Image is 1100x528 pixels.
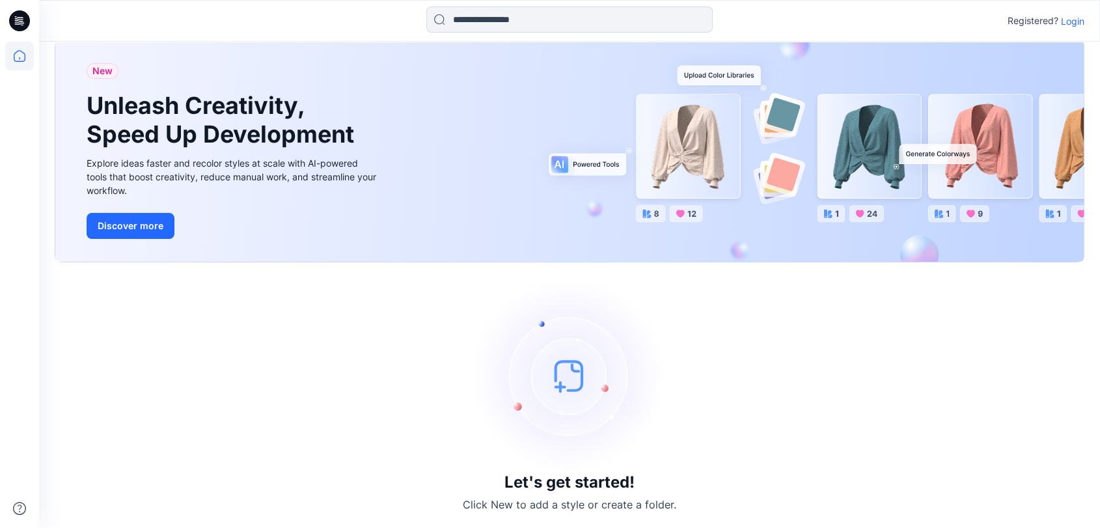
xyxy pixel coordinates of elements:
[92,63,113,79] span: New
[504,473,635,492] h3: Let's get started!
[87,156,379,197] div: Explore ideas faster and recolor styles at scale with AI-powered tools that boost creativity, red...
[87,213,379,239] a: Discover more
[463,497,676,512] p: Click New to add a style or create a folder.
[472,278,667,473] img: empty-state-image.svg
[1061,14,1084,28] p: Login
[87,92,360,148] h1: Unleash Creativity, Speed Up Development
[1008,13,1058,29] p: Registered?
[87,213,174,239] button: Discover more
